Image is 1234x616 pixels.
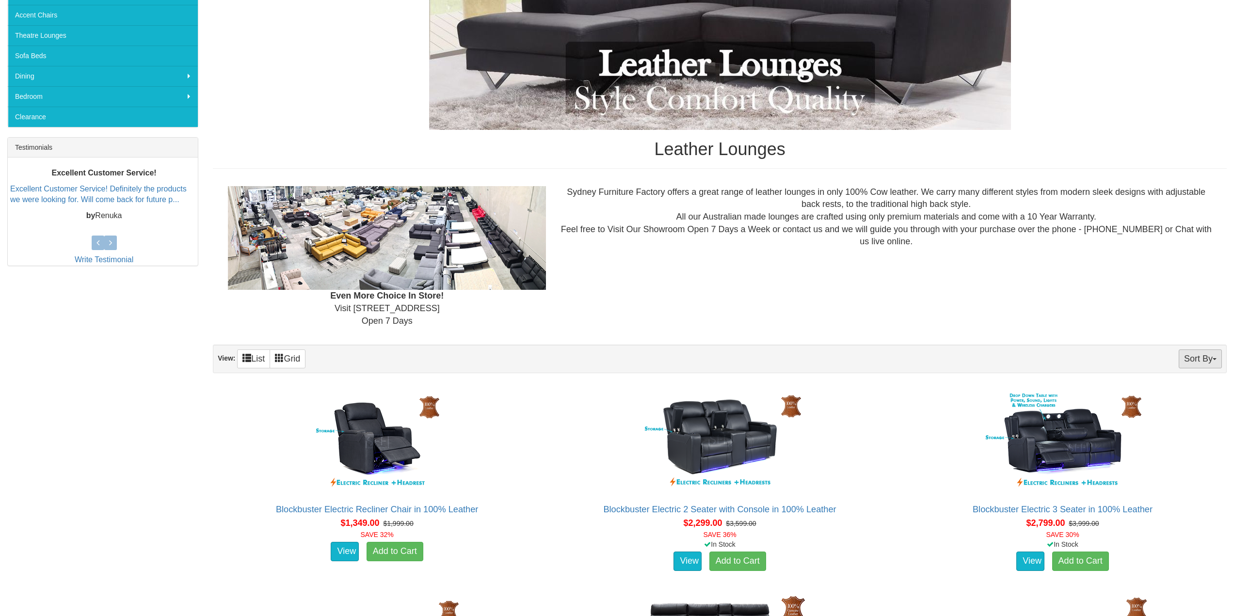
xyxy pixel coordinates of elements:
h1: Leather Lounges [213,140,1227,159]
div: In Stock [897,539,1229,549]
button: Sort By [1179,349,1222,368]
a: Excellent Customer Service! Definitely the products we were looking for. Will come back for futur... [10,185,187,204]
span: $2,799.00 [1026,518,1065,528]
a: Sofa Beds [8,46,198,66]
div: Visit [STREET_ADDRESS] Open 7 Days [221,186,553,328]
a: Blockbuster Electric Recliner Chair in 100% Leather [276,505,479,514]
a: Theatre Lounges [8,25,198,46]
p: Renuka [10,211,198,222]
b: Even More Choice In Store! [330,291,444,300]
del: $1,999.00 [383,520,413,527]
span: $2,299.00 [683,518,722,528]
span: $1,349.00 [341,518,380,528]
a: Blockbuster Electric 2 Seater with Console in 100% Leather [603,505,836,514]
a: Add to Cart [1052,552,1109,571]
a: Add to Cart [709,552,766,571]
a: Dining [8,66,198,86]
a: Accent Chairs [8,5,198,25]
a: Clearance [8,107,198,127]
del: $3,999.00 [1069,520,1099,527]
font: SAVE 30% [1046,531,1079,538]
a: Blockbuster Electric 3 Seater in 100% Leather [973,505,1153,514]
div: Testimonials [8,138,198,158]
font: SAVE 36% [703,531,736,538]
strong: View: [218,354,235,362]
img: Blockbuster Electric 3 Seater in 100% Leather [976,388,1150,495]
div: Sydney Furniture Factory offers a great range of leather lounges in only 100% Cow leather. We car... [553,186,1219,249]
a: Write Testimonial [75,255,133,264]
a: View [673,552,702,571]
a: Grid [270,349,305,368]
img: Blockbuster Electric 2 Seater with Console in 100% Leather [633,388,807,495]
a: Bedroom [8,86,198,107]
img: Blockbuster Electric Recliner Chair in 100% Leather [290,388,465,495]
b: Excellent Customer Service! [52,169,157,177]
div: In Stock [554,539,886,549]
font: SAVE 32% [361,531,394,538]
a: List [237,349,270,368]
a: Add to Cart [367,542,423,561]
del: $3,599.00 [726,520,756,527]
img: Showroom [228,186,546,290]
a: View [1016,552,1044,571]
a: View [331,542,359,561]
b: by [86,212,96,220]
